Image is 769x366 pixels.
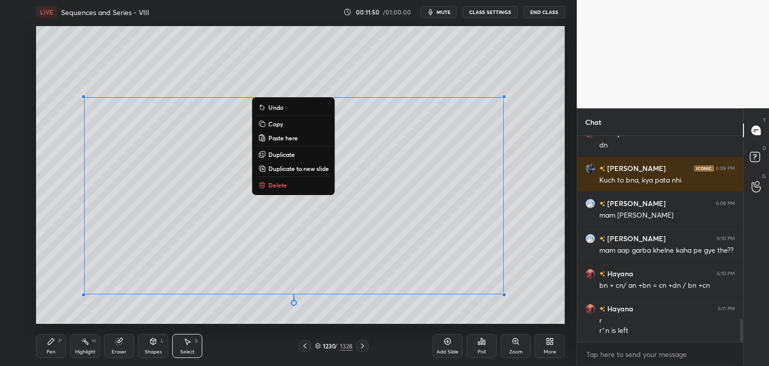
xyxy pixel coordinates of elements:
[599,316,735,326] div: r
[585,304,595,314] img: 978478dfbca94f5090c02ea42b5a9c7a.jpg
[599,175,735,186] div: Kuch to bna, kya pata nhi
[256,179,331,191] button: Delete
[762,172,766,180] p: G
[145,349,162,354] div: Shapes
[718,306,735,312] div: 6:11 PM
[323,343,333,349] div: 1230
[463,6,518,18] button: CLASS SETTINGS
[544,349,556,354] div: More
[340,341,352,350] div: 1328
[599,201,605,207] img: no-rating-badge.077c3623.svg
[256,132,331,144] button: Paste here
[478,349,486,354] div: Poll
[717,271,735,277] div: 6:10 PM
[256,118,331,130] button: Copy
[717,236,735,242] div: 6:10 PM
[605,233,666,244] h6: [PERSON_NAME]
[585,269,595,279] img: 978478dfbca94f5090c02ea42b5a9c7a.jpg
[335,343,338,349] div: /
[599,326,735,336] div: r^n is left
[268,134,298,142] p: Paste here
[585,234,595,244] img: 1aada07e58a342c68ab3e05b4550dc01.jpg
[256,148,331,160] button: Duplicate
[268,120,283,128] p: Copy
[268,150,295,158] p: Duplicate
[268,164,329,172] p: Duplicate to new slide
[268,103,283,111] p: Undo
[61,8,149,17] h4: Sequences and Series - VIII
[112,349,127,354] div: Eraser
[524,6,565,18] button: End Class
[716,201,735,207] div: 6:09 PM
[605,198,666,209] h6: [PERSON_NAME]
[762,144,766,152] p: D
[577,136,743,342] div: grid
[180,349,195,354] div: Select
[605,268,633,279] h6: Hayana
[268,181,287,189] p: Delete
[605,163,666,173] h6: [PERSON_NAME]
[47,349,56,354] div: Pen
[161,338,164,343] div: L
[694,165,714,171] img: iconic-dark.1390631f.png
[599,246,735,256] div: mam aap garba khelne kaha pe gye the??
[605,303,633,314] h6: Hayana
[585,199,595,209] img: 1aada07e58a342c68ab3e05b4550dc01.jpg
[509,349,523,354] div: Zoom
[599,306,605,312] img: no-rating-badge.077c3623.svg
[585,163,595,173] img: 9bd53f04b6f74b50bc09872727d51a66.jpg
[599,140,735,150] div: dn
[763,116,766,124] p: T
[577,109,609,135] p: Chat
[256,101,331,113] button: Undo
[599,236,605,242] img: no-rating-badge.077c3623.svg
[599,271,605,277] img: no-rating-badge.077c3623.svg
[195,338,198,343] div: S
[421,6,457,18] button: mute
[92,338,96,343] div: H
[599,281,735,291] div: bn + cn/ an +bn = cn +dn / bn +cn
[437,349,459,354] div: Add Slide
[256,162,331,174] button: Duplicate to new slide
[437,9,451,16] span: mute
[716,165,735,171] div: 6:09 PM
[75,349,96,354] div: Highlight
[599,211,735,221] div: mam [PERSON_NAME]
[59,338,62,343] div: P
[599,166,605,171] img: no-rating-badge.077c3623.svg
[36,6,57,18] div: LIVE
